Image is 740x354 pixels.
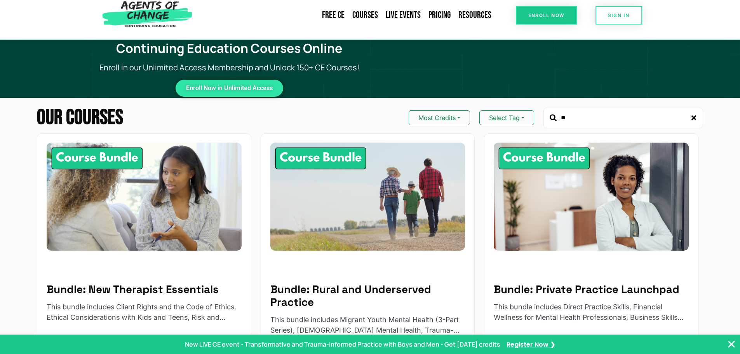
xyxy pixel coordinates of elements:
[185,340,500,349] p: New LIVE CE event - Transformative and Trauma-informed Practice with Boys and Men - Get [DATE] cr...
[176,80,283,97] a: Enroll Now in Unlimited Access
[727,340,736,349] button: Close Banner
[186,86,273,91] span: Enroll Now in Unlimited Access
[494,143,689,250] img: Private Practice Launchpad - 8 Credit CE Bundle
[89,62,370,73] p: Enroll in our Unlimited Access Membership and Unlock 150+ CE Courses!
[516,6,577,24] a: Enroll Now
[348,6,382,24] a: Courses
[93,41,365,56] h1: Continuing Education Courses Online
[507,340,555,349] a: Register Now ❯
[608,13,630,18] span: SIGN IN
[425,6,454,24] a: Pricing
[47,302,242,323] p: This bundle includes Client Rights and the Code of Ethics, Ethical Considerations with Kids and T...
[270,315,465,336] p: This bundle includes Migrant Youth Mental Health (3-Part Series), Native American Mental Health, ...
[454,6,495,24] a: Resources
[270,283,465,309] h5: Bundle: Rural and Underserved Practice
[382,6,425,24] a: Live Events
[595,6,642,24] a: SIGN IN
[47,143,242,250] img: New Therapist Essentials - 10 Credit CE Bundle
[479,110,534,125] button: Select Tag
[270,143,465,250] img: Rural and Underserved Practice - 8 Credit CE Bundle
[37,107,123,129] h2: Our Courses
[196,6,495,24] nav: Menu
[409,110,470,125] button: Most Credits
[494,283,689,296] h5: Bundle: Private Practice Launchpad
[494,302,689,323] p: This bundle includes Direct Practice Skills, Financial Wellness for Mental Health Professionals, ...
[47,283,242,296] h5: Bundle: New Therapist Essentials
[318,6,348,24] a: Free CE
[528,13,564,18] span: Enroll Now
